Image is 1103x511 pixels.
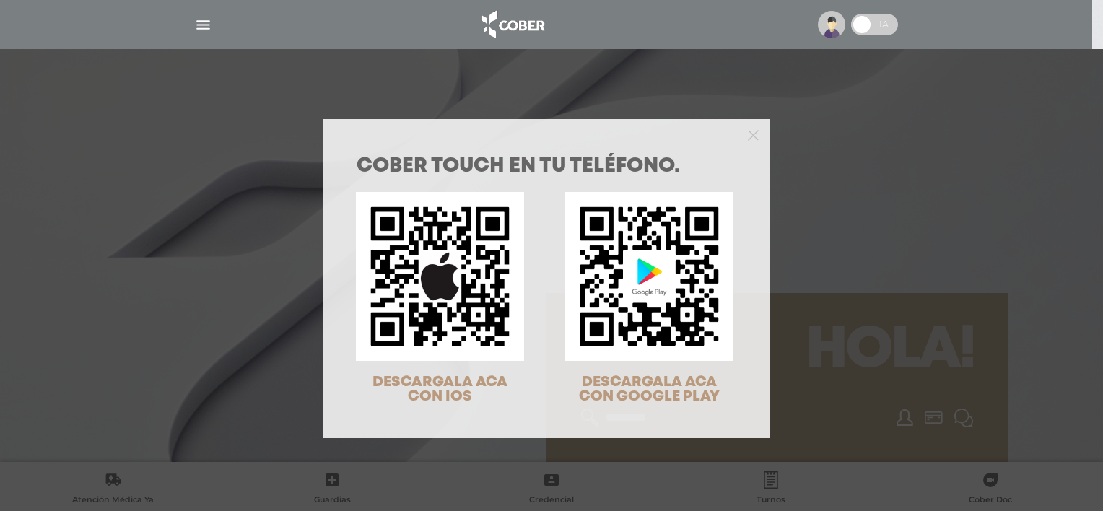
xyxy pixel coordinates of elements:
[356,192,524,360] img: qr-code
[748,128,759,141] button: Close
[579,375,720,403] span: DESCARGALA ACA CON GOOGLE PLAY
[357,157,736,177] h1: COBER TOUCH en tu teléfono.
[565,192,733,360] img: qr-code
[372,375,507,403] span: DESCARGALA ACA CON IOS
